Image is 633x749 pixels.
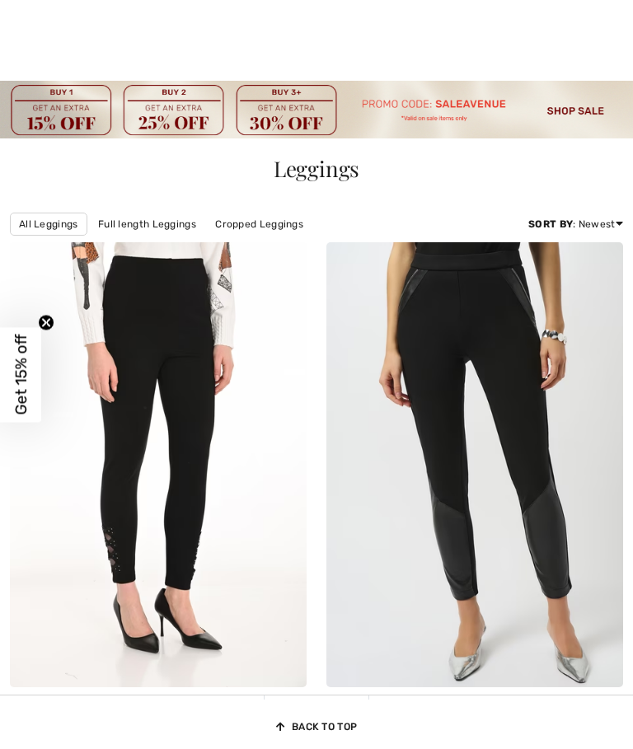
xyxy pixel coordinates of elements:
[38,314,54,330] button: Close teaser
[274,154,359,183] span: Leggings
[528,217,623,232] div: : Newest
[12,335,30,415] span: Get 15% off
[90,213,204,235] a: Full length Leggings
[528,218,573,230] strong: Sort By
[207,213,312,235] a: Cropped Leggings
[10,242,307,687] img: High-Waisted Skinny Trousers Style 253810. Black
[326,242,623,687] img: High-Waisted Faux Leather Leggings Style 253078. Black
[10,213,87,236] a: All Leggings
